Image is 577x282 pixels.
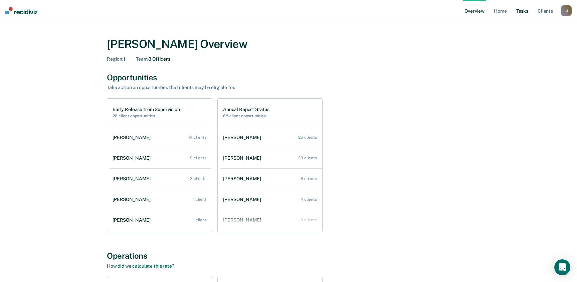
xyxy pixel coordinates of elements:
a: [PERSON_NAME] 6 clients [220,169,322,188]
div: 3 clients [301,218,317,222]
div: Opportunities [107,73,470,82]
div: [PERSON_NAME] [113,197,153,202]
a: How did we calculate this rate? [107,263,174,269]
span: Team : [136,56,148,62]
div: [PERSON_NAME] [113,176,153,182]
h2: 28 client opportunities [113,114,180,118]
div: 6 clients [301,176,317,181]
div: Open Intercom Messenger [554,259,570,275]
div: 9 clients [190,156,206,160]
img: Recidiviz [5,7,37,14]
div: [PERSON_NAME] [113,217,153,223]
div: [PERSON_NAME] [223,217,264,223]
div: 23 clients [298,156,317,160]
div: 14 clients [188,135,206,140]
div: [PERSON_NAME] [113,155,153,161]
div: Operations [107,251,470,261]
button: IU [561,5,572,16]
div: 4 clients [301,197,317,202]
h2: 68 client opportunities [223,114,269,118]
div: Take action on opportunities that clients may be eligible for. [107,85,341,90]
div: 8 Officers [136,56,170,62]
div: [PERSON_NAME] [223,197,264,202]
div: [PERSON_NAME] [113,135,153,140]
h1: Early Release from Supervision [113,107,180,112]
span: Region : [107,56,123,62]
div: [PERSON_NAME] [223,135,264,140]
div: 1 [107,56,125,62]
div: 1 client [193,197,206,202]
a: [PERSON_NAME] 1 client [110,190,212,209]
h1: Annual Report Status [223,107,269,112]
div: [PERSON_NAME] [223,155,264,161]
div: 26 clients [298,135,317,140]
a: [PERSON_NAME] 1 client [110,211,212,230]
a: [PERSON_NAME] 14 clients [110,128,212,147]
a: [PERSON_NAME] 4 clients [220,190,322,209]
div: 1 client [193,218,206,222]
a: [PERSON_NAME] 3 clients [110,169,212,188]
div: [PERSON_NAME] [223,176,264,182]
a: [PERSON_NAME] 23 clients [220,149,322,168]
a: [PERSON_NAME] 26 clients [220,128,322,147]
div: [PERSON_NAME] Overview [107,37,470,51]
div: I U [561,5,572,16]
a: [PERSON_NAME] 3 clients [220,211,322,230]
a: [PERSON_NAME] 9 clients [110,149,212,168]
div: 3 clients [190,176,206,181]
